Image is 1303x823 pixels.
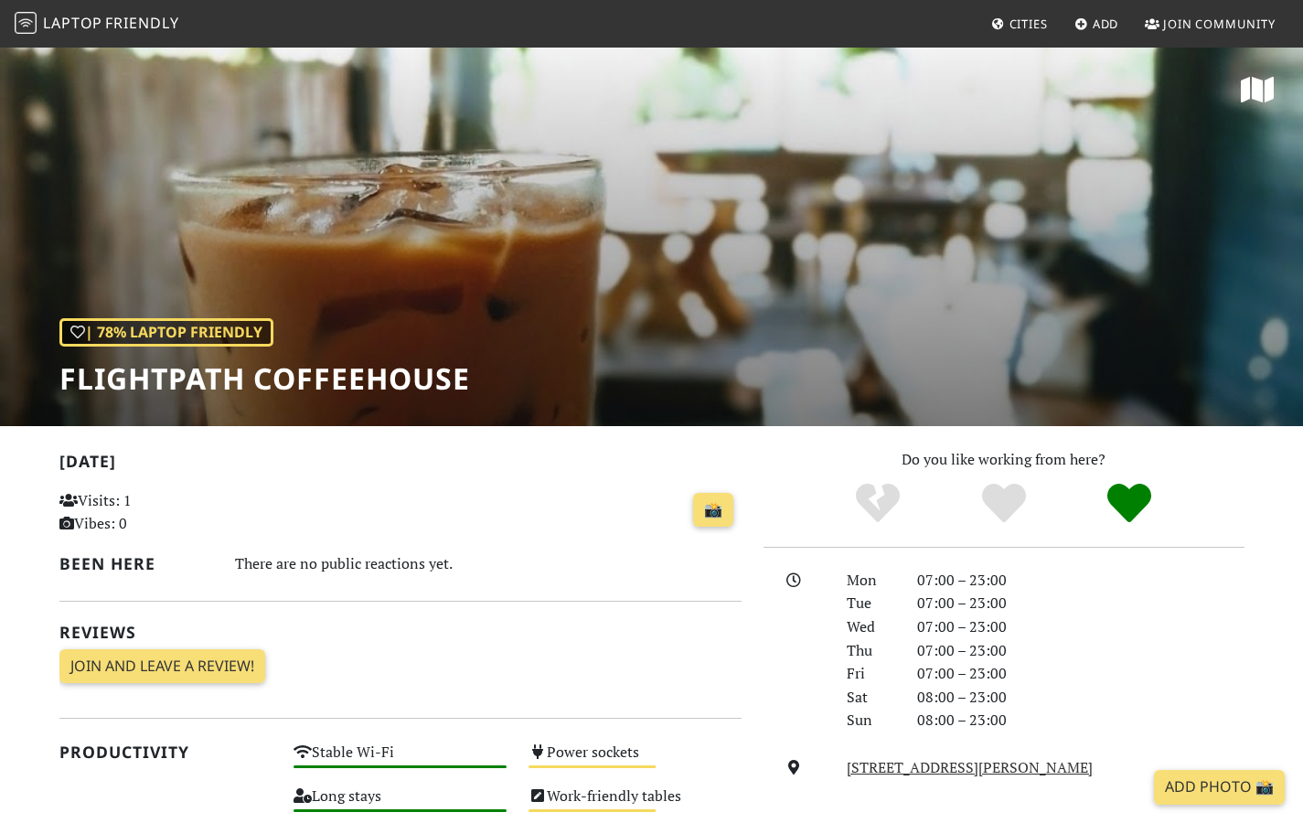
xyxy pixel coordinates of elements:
div: Thu [836,639,905,663]
a: LaptopFriendly LaptopFriendly [15,8,179,40]
h2: Reviews [59,623,742,642]
div: Stable Wi-Fi [283,739,518,783]
div: Sat [836,686,905,710]
a: Cities [984,7,1055,40]
a: Join Community [1137,7,1283,40]
div: Wed [836,615,905,639]
img: LaptopFriendly [15,12,37,34]
span: Join Community [1163,16,1276,32]
div: 08:00 – 23:00 [906,686,1255,710]
h1: Flightpath Coffeehouse [59,361,470,396]
a: 📸 [693,493,733,528]
a: Add Photo 📸 [1154,770,1285,805]
h2: [DATE] [59,452,742,478]
div: Power sockets [518,739,753,783]
a: Add [1067,7,1127,40]
span: Laptop [43,13,102,33]
p: Do you like working from here? [764,448,1244,472]
div: Mon [836,569,905,593]
span: Friendly [105,13,178,33]
div: There are no public reactions yet. [235,550,742,577]
div: | 78% Laptop Friendly [59,318,273,347]
a: Join and leave a review! [59,649,265,684]
div: Sun [836,709,905,732]
div: Yes [941,481,1067,527]
div: 07:00 – 23:00 [906,592,1255,615]
h2: Been here [59,554,214,573]
span: Cities [1009,16,1048,32]
div: 07:00 – 23:00 [906,615,1255,639]
div: 07:00 – 23:00 [906,662,1255,686]
h2: Productivity [59,743,272,762]
p: Visits: 1 Vibes: 0 [59,489,272,536]
span: Add [1093,16,1119,32]
div: No [815,481,941,527]
div: 07:00 – 23:00 [906,569,1255,593]
div: 08:00 – 23:00 [906,709,1255,732]
div: Fri [836,662,905,686]
div: 07:00 – 23:00 [906,639,1255,663]
a: [STREET_ADDRESS][PERSON_NAME] [847,757,1093,777]
div: Tue [836,592,905,615]
div: Definitely! [1066,481,1192,527]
